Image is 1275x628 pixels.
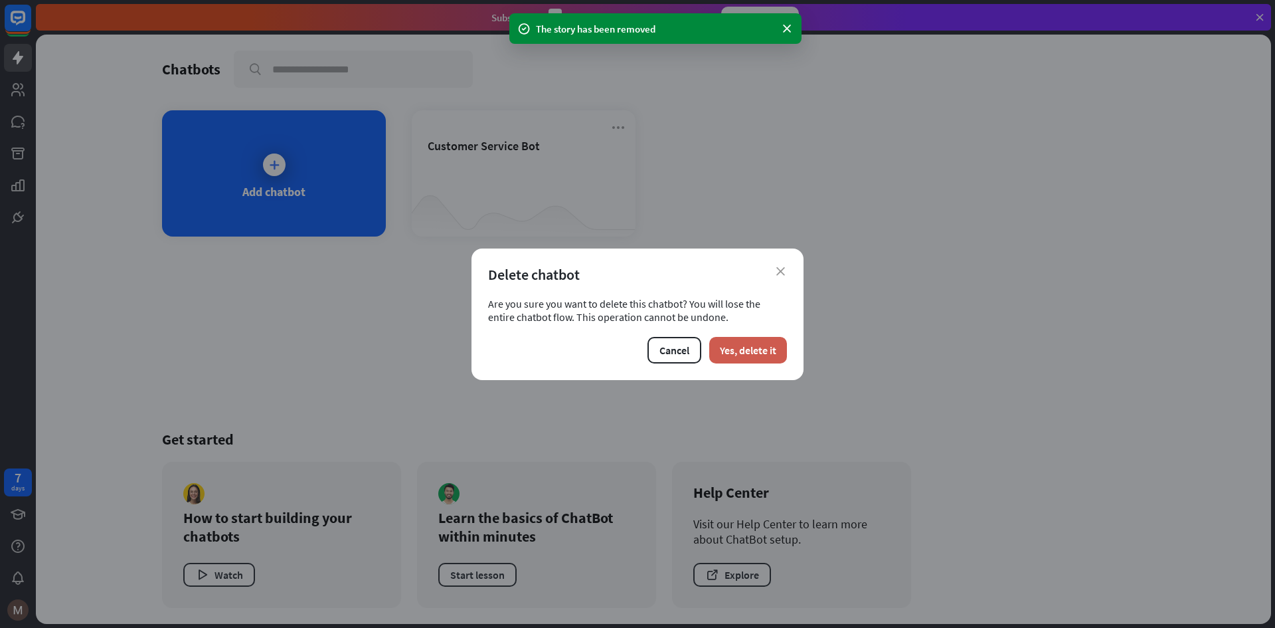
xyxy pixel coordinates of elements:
[488,265,787,284] div: Delete chatbot
[536,22,775,36] div: The story has been removed
[776,267,785,276] i: close
[647,337,701,364] button: Cancel
[488,297,787,324] div: Are you sure you want to delete this chatbot? You will lose the entire chatbot flow. This operati...
[709,337,787,364] button: Yes, delete it
[11,5,50,45] button: Open LiveChat chat widget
